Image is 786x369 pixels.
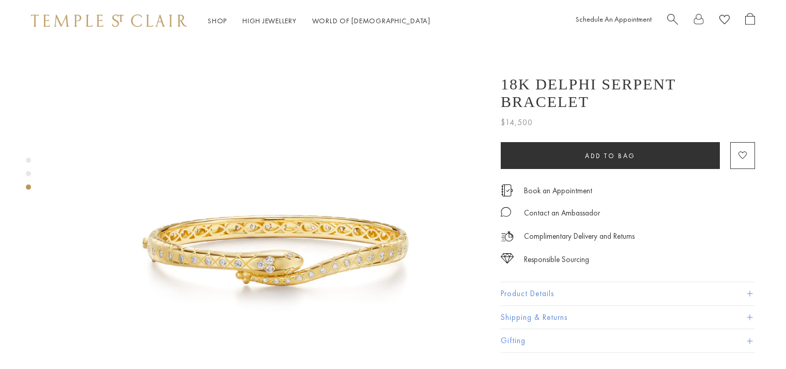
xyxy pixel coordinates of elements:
[576,14,652,24] a: Schedule An Appointment
[524,207,600,220] div: Contact an Ambassador
[719,13,730,29] a: View Wishlist
[524,253,589,266] div: Responsible Sourcing
[26,155,31,198] div: Product gallery navigation
[312,16,430,25] a: World of [DEMOGRAPHIC_DATA]World of [DEMOGRAPHIC_DATA]
[31,14,187,27] img: Temple St. Clair
[524,230,635,243] p: Complimentary Delivery and Returns
[501,306,755,329] button: Shipping & Returns
[524,185,592,196] a: Book an Appointment
[745,13,755,29] a: Open Shopping Bag
[501,230,514,243] img: icon_delivery.svg
[734,320,776,359] iframe: Gorgias live chat messenger
[242,16,297,25] a: High JewelleryHigh Jewellery
[667,13,678,29] a: Search
[585,151,636,160] span: Add to bag
[501,282,755,305] button: Product Details
[501,142,720,169] button: Add to bag
[501,207,511,217] img: MessageIcon-01_2.svg
[208,14,430,27] nav: Main navigation
[501,116,533,129] span: $14,500
[501,185,513,196] img: icon_appointment.svg
[501,253,514,264] img: icon_sourcing.svg
[501,75,755,111] h1: 18K Delphi Serpent Bracelet
[208,16,227,25] a: ShopShop
[501,329,755,352] button: Gifting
